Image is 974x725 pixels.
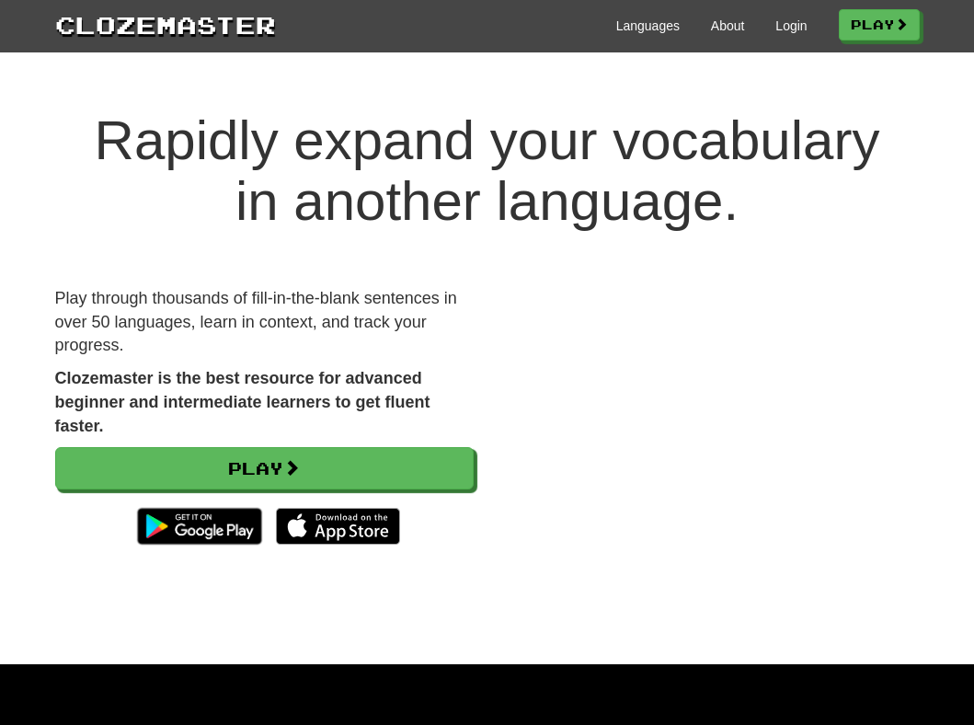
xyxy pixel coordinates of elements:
[711,17,745,35] a: About
[55,447,474,489] a: Play
[55,287,474,358] p: Play through thousands of fill-in-the-blank sentences in over 50 languages, learn in context, and...
[55,369,430,434] strong: Clozemaster is the best resource for advanced beginner and intermediate learners to get fluent fa...
[276,508,400,545] img: Download_on_the_App_Store_Badge_US-UK_135x40-25178aeef6eb6b83b96f5f2d004eda3bffbb37122de64afbaef7...
[128,499,270,554] img: Get it on Google Play
[616,17,680,35] a: Languages
[55,7,276,41] a: Clozemaster
[775,17,807,35] a: Login
[839,9,920,40] a: Play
